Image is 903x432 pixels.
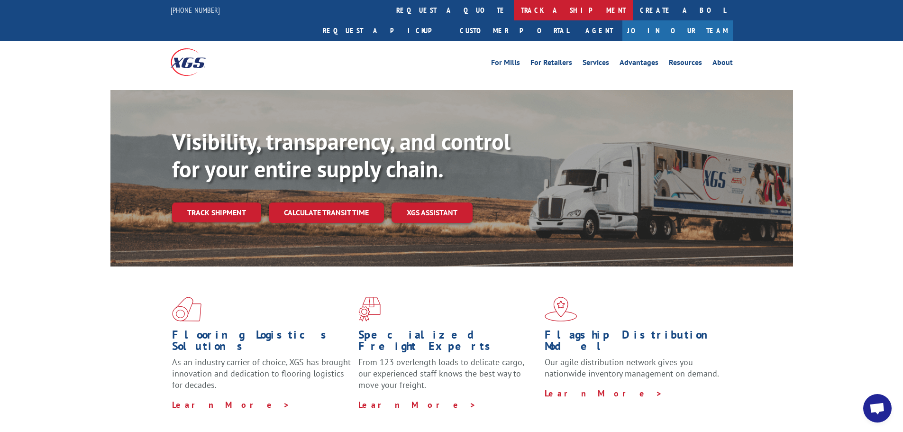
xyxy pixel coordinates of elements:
span: Our agile distribution network gives you nationwide inventory management on demand. [545,357,719,379]
a: [PHONE_NUMBER] [171,5,220,15]
img: xgs-icon-total-supply-chain-intelligence-red [172,297,201,322]
img: xgs-icon-flagship-distribution-model-red [545,297,577,322]
p: From 123 overlength loads to delicate cargo, our experienced staff knows the best way to move you... [358,357,538,399]
a: Calculate transit time [269,202,384,223]
a: Learn More > [358,399,476,410]
a: For Retailers [530,59,572,69]
a: Open chat [863,394,892,423]
a: Request a pickup [316,20,453,41]
a: XGS ASSISTANT [392,202,473,223]
a: Join Our Team [622,20,733,41]
h1: Flooring Logistics Solutions [172,329,351,357]
b: Visibility, transparency, and control for your entire supply chain. [172,127,511,184]
a: Agent [576,20,622,41]
a: Resources [669,59,702,69]
a: Customer Portal [453,20,576,41]
a: For Mills [491,59,520,69]
span: As an industry carrier of choice, XGS has brought innovation and dedication to flooring logistics... [172,357,351,390]
a: Learn More > [172,399,290,410]
a: Learn More > [545,388,663,399]
a: Services [583,59,609,69]
h1: Specialized Freight Experts [358,329,538,357]
h1: Flagship Distribution Model [545,329,724,357]
a: About [712,59,733,69]
a: Track shipment [172,202,261,222]
img: xgs-icon-focused-on-flooring-red [358,297,381,322]
a: Advantages [620,59,658,69]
